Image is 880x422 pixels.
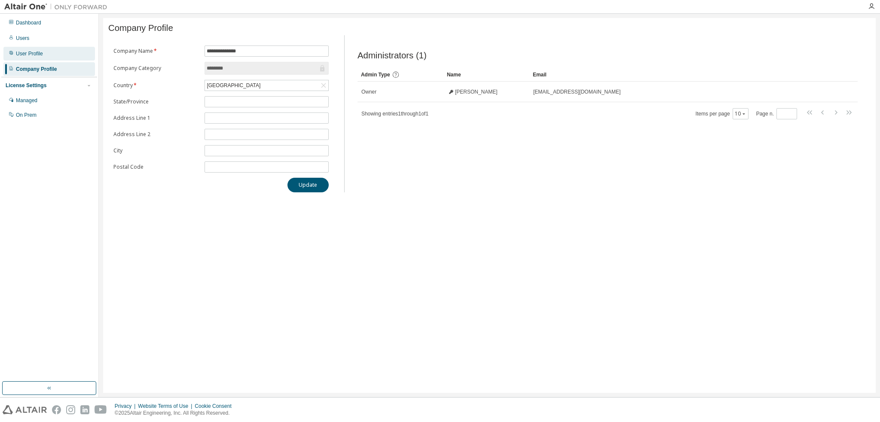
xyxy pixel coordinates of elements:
[533,68,834,82] div: Email
[205,80,328,91] div: [GEOGRAPHIC_DATA]
[95,405,107,414] img: youtube.svg
[205,81,262,90] div: [GEOGRAPHIC_DATA]
[16,19,41,26] div: Dashboard
[113,115,199,121] label: Address Line 1
[4,3,112,11] img: Altair One
[361,111,428,117] span: Showing entries 1 through 1 of 1
[455,88,498,95] span: [PERSON_NAME]
[113,98,199,105] label: State/Province
[357,51,427,61] span: Administrators (1)
[361,88,376,95] span: Owner
[533,88,620,95] span: [EMAIL_ADDRESS][DOMAIN_NAME]
[66,405,75,414] img: instagram.svg
[195,403,236,410] div: Cookie Consent
[6,82,46,89] div: License Settings
[113,65,199,72] label: Company Category
[115,403,138,410] div: Privacy
[115,410,237,417] p: © 2025 Altair Engineering, Inc. All Rights Reserved.
[447,68,526,82] div: Name
[756,108,797,119] span: Page n.
[735,110,746,117] button: 10
[16,50,43,57] div: User Profile
[16,66,57,73] div: Company Profile
[16,35,29,42] div: Users
[16,97,37,104] div: Managed
[113,164,199,170] label: Postal Code
[80,405,89,414] img: linkedin.svg
[287,178,329,192] button: Update
[361,72,390,78] span: Admin Type
[113,48,199,55] label: Company Name
[16,112,37,118] div: On Prem
[52,405,61,414] img: facebook.svg
[696,108,749,119] span: Items per page
[3,405,47,414] img: altair_logo.svg
[113,131,199,138] label: Address Line 2
[113,147,199,154] label: City
[138,403,195,410] div: Website Terms of Use
[108,23,173,33] span: Company Profile
[113,82,199,89] label: Country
